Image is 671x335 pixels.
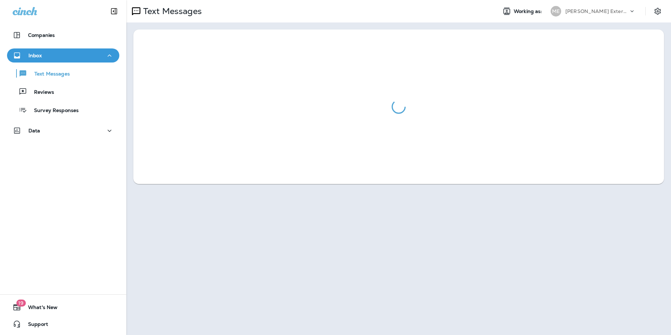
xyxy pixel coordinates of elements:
[140,6,202,17] p: Text Messages
[565,8,629,14] p: [PERSON_NAME] Exterminating
[7,48,119,63] button: Inbox
[21,321,48,330] span: Support
[21,304,58,313] span: What's New
[7,66,119,81] button: Text Messages
[7,84,119,99] button: Reviews
[7,317,119,331] button: Support
[7,28,119,42] button: Companies
[27,89,54,96] p: Reviews
[7,124,119,138] button: Data
[28,32,55,38] p: Companies
[7,103,119,117] button: Survey Responses
[104,4,124,18] button: Collapse Sidebar
[28,53,42,58] p: Inbox
[7,300,119,314] button: 19What's New
[651,5,664,18] button: Settings
[514,8,544,14] span: Working as:
[27,107,79,114] p: Survey Responses
[551,6,561,17] div: ME
[16,300,26,307] span: 19
[27,71,70,78] p: Text Messages
[28,128,40,133] p: Data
